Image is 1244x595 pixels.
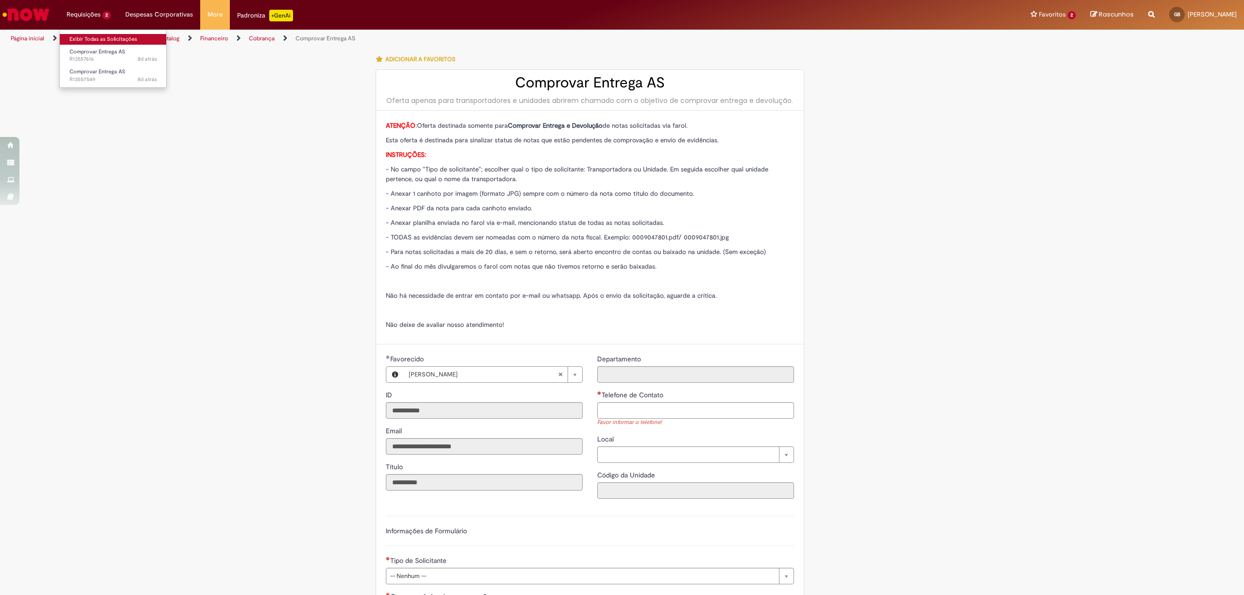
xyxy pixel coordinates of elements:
img: ServiceNow [1,5,51,24]
ul: Trilhas de página [7,30,822,48]
p: +GenAi [269,10,293,21]
span: Tipo de Solicitante [390,556,449,565]
input: Código da Unidade [597,482,794,499]
button: Favorecido, Visualizar este registro GIOSANY BARROS [386,367,404,382]
span: Requisições [67,10,101,19]
a: Página inicial [11,34,44,42]
label: Somente leitura - Título [386,462,405,472]
span: [PERSON_NAME] [409,367,558,382]
span: Rascunhos [1099,10,1134,19]
span: : [386,121,417,130]
input: Departamento [597,366,794,383]
input: Telefone de Contato [597,402,794,419]
abbr: Limpar campo Favorecido [553,367,568,382]
span: Necessários [597,391,602,395]
label: Somente leitura - Código da Unidade [597,470,657,480]
span: Comprovar Entrega AS [69,68,125,75]
a: Aberto R13557549 : Comprovar Entrega AS [60,67,167,85]
ul: Requisições [59,29,167,88]
strong: INSTRUÇÕES: [386,151,426,159]
span: Somente leitura - ID [386,391,394,399]
label: Somente leitura - Departamento [597,354,643,364]
span: Obrigatório Preenchido [386,355,390,359]
time: 23/09/2025 09:09:55 [138,55,157,63]
input: Email [386,438,583,455]
span: 2 [1068,11,1076,19]
span: 8d atrás [138,55,157,63]
a: Exibir Todas as Solicitações [60,34,167,45]
a: Cobrança [249,34,275,42]
span: More [207,10,223,19]
a: Rascunhos [1090,10,1134,19]
span: 2 [103,11,111,19]
span: Telefone de Contato [602,391,665,399]
span: Necessários - Favorecido [390,355,426,363]
span: - Anexar planilha enviada no farol via e-mail, mencionando status de todas as notas solicitadas. [386,219,664,227]
label: Somente leitura - ID [386,390,394,400]
input: ID [386,402,583,419]
span: Necessários [386,557,390,561]
span: - Anexar 1 canhoto por imagem (formato JPG) sempre com o número da nota como título do documento. [386,189,694,198]
span: Oferta destinada somente para de notas solicitadas via farol. [386,121,688,130]
span: Esta oferta é destinada para sinalizar status de notas que estão pendentes de comprovação e envio... [386,136,719,144]
a: Financeiro [200,34,228,42]
span: - TODAS as evidências devem ser nomeadas com o número da nota fiscal. Exemplo: 0009047801.pdf/ 00... [386,233,729,241]
span: Comprovar Entrega AS [69,48,125,55]
a: Limpar campo Local [597,446,794,463]
a: [PERSON_NAME]Limpar campo Favorecido [404,367,582,382]
label: Somente leitura - Email [386,426,404,436]
div: Padroniza [237,10,293,21]
span: - No campo "Tipo de solicitante"; escolher qual o tipo de solicitante: Transportadora ou Unidade.... [386,165,768,183]
span: -- Nenhum -- [390,568,774,584]
span: Local [597,435,616,443]
a: Aberto R13557616 : Comprovar Entrega AS [60,47,167,65]
div: Oferta apenas para transportadores e unidades abrirem chamado com o objetivo de comprovar entrega... [386,96,794,105]
time: 23/09/2025 08:59:01 [138,76,157,83]
span: R13557616 [69,55,157,63]
input: Título [386,474,583,491]
span: Adicionar a Favoritos [385,55,455,63]
span: Não há necessidade de entrar em contato por e-mail ou whatsapp. Após o envio da solicitação, agua... [386,291,717,300]
button: Adicionar a Favoritos [376,49,461,69]
span: Despesas Corporativas [125,10,193,19]
span: GB [1174,11,1180,17]
span: Somente leitura - Departamento [597,355,643,363]
span: Somente leitura - Email [386,426,404,435]
div: Favor informar o telefone! [597,419,794,427]
strong: ATENÇÃO [386,121,415,130]
span: - Anexar PDF da nota para cada canhoto enviado. [386,204,532,212]
a: Comprovar Entrega AS [295,34,355,42]
span: [PERSON_NAME] [1188,10,1237,18]
span: 8d atrás [138,76,157,83]
label: Informações de Formulário [386,527,467,535]
strong: Comprovar Entrega e Devolução [508,121,603,130]
span: R13557549 [69,76,157,84]
span: - Ao final do mês divulgaremos o farol com notas que não tivemos retorno e serão baixadas. [386,262,657,271]
span: Não deixe de avaliar nosso atendimento! [386,321,504,329]
h2: Comprovar Entrega AS [386,75,794,91]
span: - Para notas solicitadas a mais de 20 dias, e sem o retorno, será aberto encontro de contas ou ba... [386,248,766,256]
span: Somente leitura - Título [386,462,405,471]
span: Favoritos [1039,10,1066,19]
